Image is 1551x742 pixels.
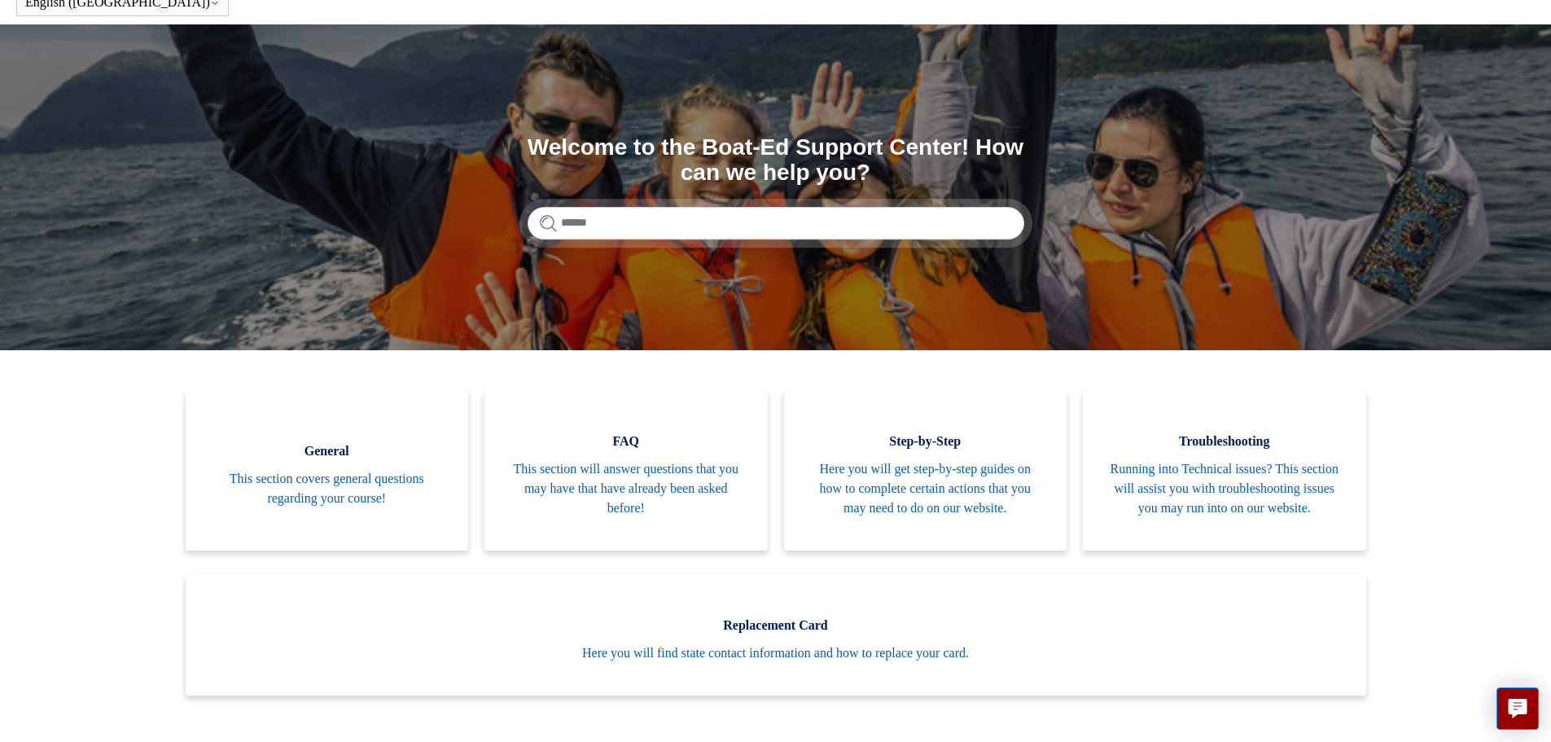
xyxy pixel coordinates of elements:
a: General This section covers general questions regarding your course! [186,391,469,551]
span: General [210,441,445,461]
span: This section covers general questions regarding your course! [210,469,445,508]
span: This section will answer questions that you may have that have already been asked before! [509,459,743,518]
span: Here you will get step-by-step guides on how to complete certain actions that you may need to do ... [808,459,1043,518]
a: Replacement Card Here you will find state contact information and how to replace your card. [186,575,1366,696]
h1: Welcome to the Boat-Ed Support Center! How can we help you? [528,135,1024,186]
span: Replacement Card [210,616,1342,635]
a: FAQ This section will answer questions that you may have that have already been asked before! [484,391,768,551]
span: FAQ [509,432,743,451]
input: Search [528,207,1024,239]
span: Here you will find state contact information and how to replace your card. [210,643,1342,663]
a: Troubleshooting Running into Technical issues? This section will assist you with troubleshooting ... [1083,391,1366,551]
span: Step-by-Step [808,432,1043,451]
a: Step-by-Step Here you will get step-by-step guides on how to complete certain actions that you ma... [784,391,1067,551]
span: Running into Technical issues? This section will assist you with troubleshooting issues you may r... [1107,459,1342,518]
span: Troubleshooting [1107,432,1342,451]
button: Live chat [1496,687,1539,730]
